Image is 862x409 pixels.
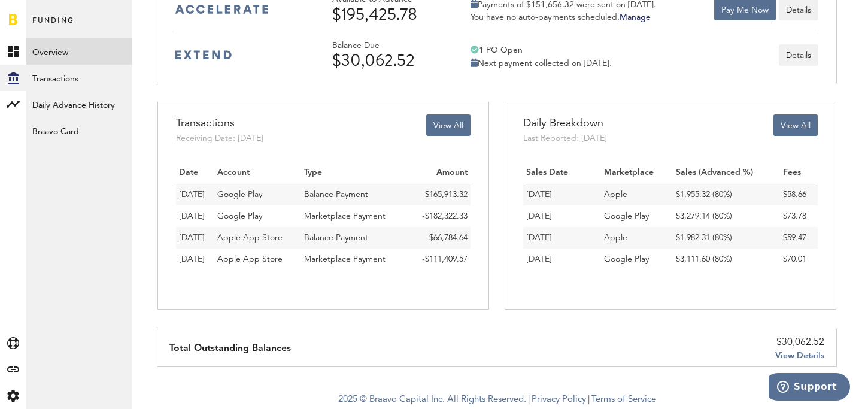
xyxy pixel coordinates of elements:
td: -$111,409.57 [408,249,471,270]
td: $1,982.31 (80%) [673,227,780,249]
a: Manage [620,13,651,22]
div: Transactions [176,114,263,132]
span: Marketplace Payment [304,212,386,220]
div: You have no auto-payments scheduled. [471,12,656,23]
span: $165,913.32 [425,190,468,199]
button: View All [426,114,471,136]
td: Apple App Store [214,227,301,249]
span: Apple App Store [217,255,283,263]
span: [DATE] [179,212,205,220]
th: Date [176,162,215,184]
span: [DATE] [179,190,205,199]
td: $1,955.32 (80%) [673,184,780,205]
td: $59.47 [780,227,818,249]
div: Balance Due [332,41,446,51]
span: Marketplace Payment [304,255,386,263]
td: $70.01 [780,249,818,270]
span: Balance Payment [304,234,368,242]
td: $165,913.32 [408,184,471,205]
td: $73.78 [780,205,818,227]
div: Receiving Date: [DATE] [176,132,263,144]
td: [DATE] [523,249,601,270]
th: Account [214,162,301,184]
th: Sales (Advanced %) [673,162,780,184]
span: Apple App Store [217,234,283,242]
td: $3,111.60 (80%) [673,249,780,270]
td: Google Play [601,205,673,227]
td: Apple [601,227,673,249]
td: Marketplace Payment [301,249,408,270]
td: [DATE] [523,205,601,227]
iframe: Opens a widget where you can find more information [769,373,850,403]
span: [DATE] [179,234,205,242]
span: Google Play [217,190,262,199]
a: Daily Advance History [26,91,132,117]
td: Google Play [601,249,673,270]
a: Terms of Service [591,395,656,404]
td: $58.66 [780,184,818,205]
td: Balance Payment [301,184,408,205]
td: [DATE] [523,184,601,205]
span: $66,784.64 [429,234,468,242]
span: -$111,409.57 [422,255,468,263]
button: View All [773,114,818,136]
div: 1 PO Open [471,45,612,56]
td: [DATE] [523,227,601,249]
td: Google Play [214,184,301,205]
a: Overview [26,38,132,65]
div: Daily Breakdown [523,114,607,132]
div: Last Reported: [DATE] [523,132,607,144]
span: Google Play [217,212,262,220]
td: 09/15/25 [176,205,215,227]
td: Apple App Store [214,249,301,270]
th: Marketplace [601,162,673,184]
span: -$182,322.33 [422,212,468,220]
button: Details [779,44,818,66]
span: [DATE] [179,255,205,263]
a: Transactions [26,65,132,91]
th: Fees [780,162,818,184]
div: Next payment collected on [DATE]. [471,58,612,69]
a: Braavo Card [26,117,132,144]
span: View Details [775,352,824,360]
td: 09/16/25 [176,184,215,205]
td: 09/04/25 [176,249,215,270]
th: Type [301,162,408,184]
td: -$182,322.33 [408,205,471,227]
span: 2025 © Braavo Capital Inc. All Rights Reserved. [338,391,526,409]
th: Amount [408,162,471,184]
td: 09/05/25 [176,227,215,249]
th: Sales Date [523,162,601,184]
td: $66,784.64 [408,227,471,249]
div: $195,425.78 [332,5,446,24]
td: $3,279.14 (80%) [673,205,780,227]
span: Funding [32,13,74,38]
img: extend-medium-blue-logo.svg [175,50,232,60]
a: Privacy Policy [532,395,586,404]
td: Google Play [214,205,301,227]
td: Balance Payment [301,227,408,249]
div: Total Outstanding Balances [169,329,291,366]
img: accelerate-medium-blue-logo.svg [175,5,268,14]
td: Apple [601,184,673,205]
div: $30,062.52 [775,335,824,350]
span: Balance Payment [304,190,368,199]
div: $30,062.52 [332,51,446,70]
td: Marketplace Payment [301,205,408,227]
